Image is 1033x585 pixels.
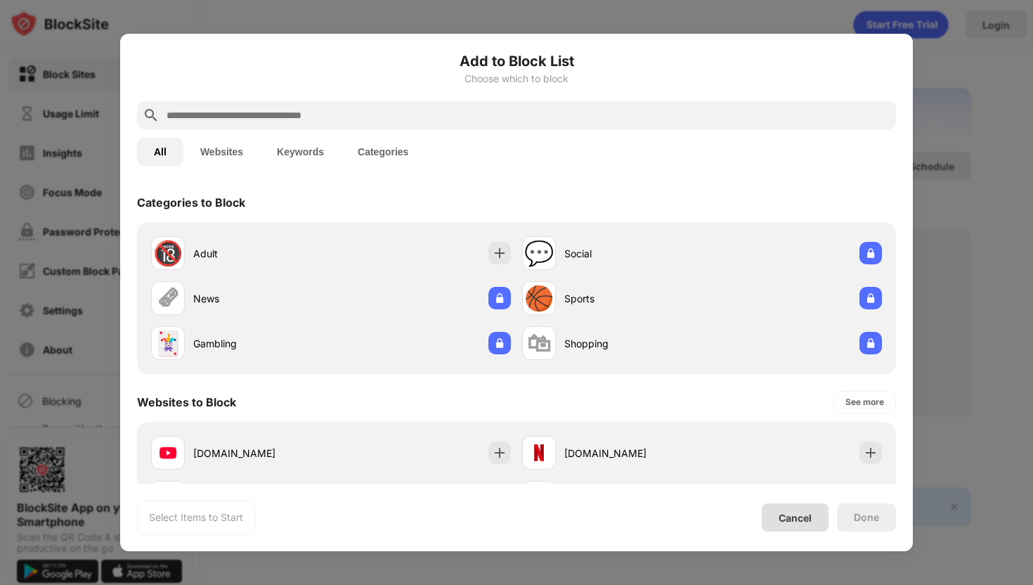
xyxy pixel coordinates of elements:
[137,395,236,409] div: Websites to Block
[193,291,331,306] div: News
[341,138,425,166] button: Categories
[137,51,896,72] h6: Add to Block List
[160,444,176,461] img: favicons
[137,73,896,84] div: Choose which to block
[524,284,554,313] div: 🏀
[153,329,183,358] div: 🃏
[153,239,183,268] div: 🔞
[260,138,341,166] button: Keywords
[183,138,260,166] button: Websites
[193,446,331,461] div: [DOMAIN_NAME]
[149,510,243,525] div: Select Items to Start
[845,395,884,409] div: See more
[779,512,812,524] div: Cancel
[193,336,331,351] div: Gambling
[564,336,702,351] div: Shopping
[527,329,551,358] div: 🛍
[564,246,702,261] div: Social
[193,246,331,261] div: Adult
[143,107,160,124] img: search.svg
[524,239,554,268] div: 💬
[564,291,702,306] div: Sports
[531,444,547,461] img: favicons
[564,446,702,461] div: [DOMAIN_NAME]
[156,284,180,313] div: 🗞
[137,138,183,166] button: All
[137,195,245,210] div: Categories to Block
[854,512,879,523] div: Done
